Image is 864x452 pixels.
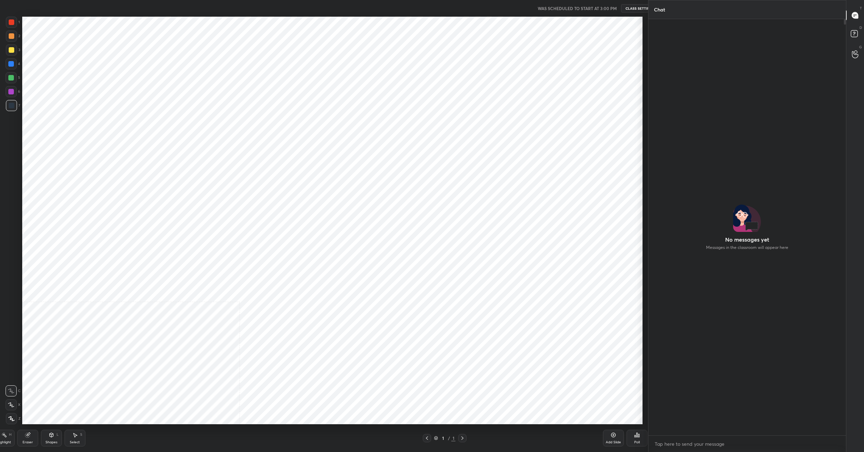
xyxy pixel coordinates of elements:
[9,433,11,436] div: H
[6,413,20,424] div: Z
[57,433,59,436] div: L
[6,31,20,42] div: 2
[6,58,20,69] div: 4
[859,44,862,50] p: G
[80,433,82,436] div: S
[439,436,446,440] div: 1
[648,0,671,19] p: Chat
[634,441,640,444] div: Poll
[6,44,20,56] div: 3
[6,17,20,28] div: 1
[538,5,617,11] h5: WAS SCHEDULED TO START AT 3:00 PM
[23,441,33,444] div: Eraser
[6,100,20,111] div: 7
[859,25,862,30] p: D
[451,435,455,441] div: 1
[621,4,659,12] button: CLASS SETTINGS
[45,441,57,444] div: Shapes
[70,441,80,444] div: Select
[606,441,621,444] div: Add Slide
[6,72,20,83] div: 5
[448,436,450,440] div: /
[6,399,20,410] div: X
[6,385,20,396] div: C
[860,6,862,11] p: T
[6,86,20,97] div: 6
